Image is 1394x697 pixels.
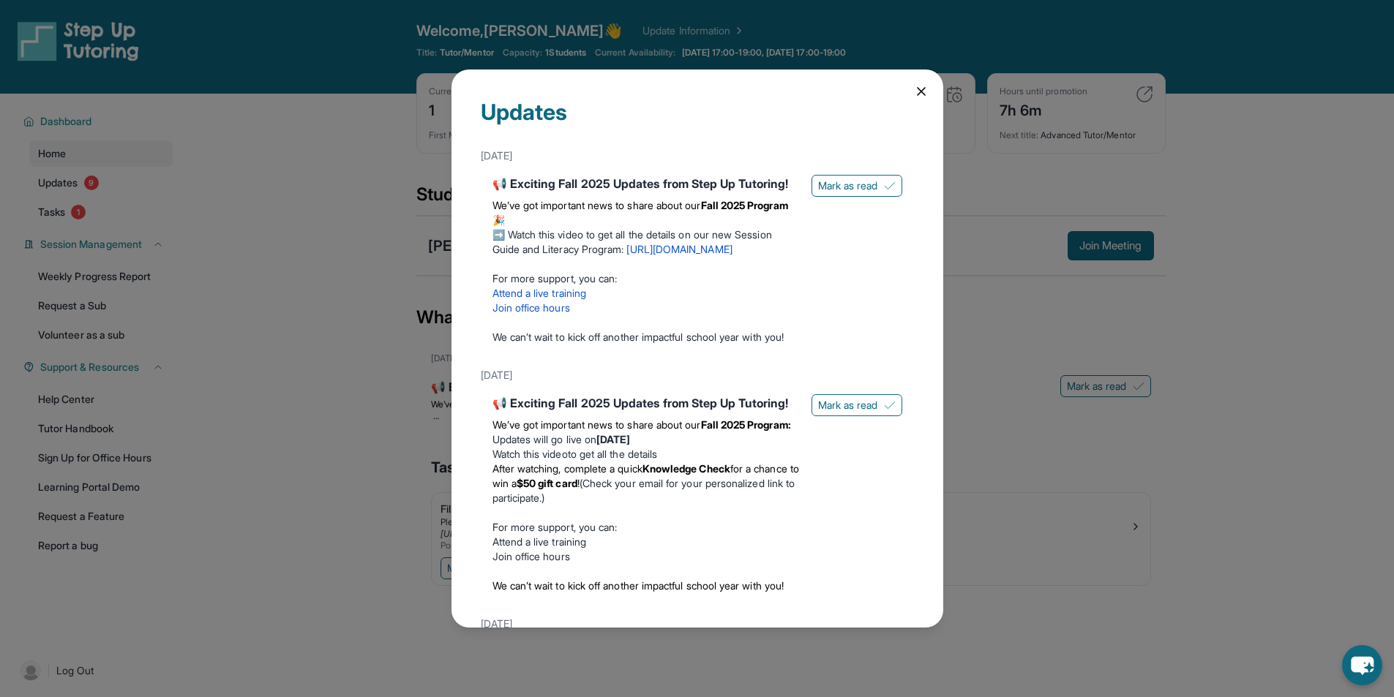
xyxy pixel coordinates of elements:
[492,448,568,460] a: Watch this video
[492,175,800,192] div: 📢 Exciting Fall 2025 Updates from Step Up Tutoring!
[701,199,788,211] strong: Fall 2025 Program
[626,243,732,255] a: [URL][DOMAIN_NAME]
[492,550,570,562] a: Join office hours
[577,477,580,489] span: !
[818,178,878,193] span: Mark as read
[812,175,902,197] button: Mark as read
[492,432,800,447] li: Updates will go live on
[492,301,570,314] a: Join office hours
[492,447,800,461] li: to get all the details
[492,287,587,299] a: Attend a live training
[884,180,896,192] img: Mark as read
[481,143,914,169] div: [DATE]
[481,362,914,388] div: [DATE]
[492,579,784,592] span: We can’t wait to kick off another impactful school year with you!
[517,477,577,489] strong: $50 gift card
[492,462,642,475] span: After watching, complete a quick
[492,535,587,548] a: Attend a live training
[492,272,618,285] span: For more support, you can:
[818,398,878,412] span: Mark as read
[492,418,701,431] span: We’ve got important news to share about our
[481,611,914,637] div: [DATE]
[596,433,630,445] strong: [DATE]
[642,462,730,475] strong: Knowledge Check
[812,394,902,416] button: Mark as read
[1342,645,1382,685] button: chat-button
[492,199,701,211] span: We’ve got important news to share about our
[701,418,791,431] strong: Fall 2025 Program:
[492,330,800,344] p: We can’t wait to kick off another impactful school year with you!
[492,461,800,505] li: (Check your email for your personalized link to participate.)
[481,99,914,143] div: Updates
[492,227,800,257] p: ➡️ Watch this video to get all the details on our new Session Guide and Literacy Program:
[492,394,800,412] div: 📢 Exciting Fall 2025 Updates from Step Up Tutoring!
[492,214,505,226] span: 🎉
[492,520,800,535] p: For more support, you can:
[884,399,896,411] img: Mark as read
